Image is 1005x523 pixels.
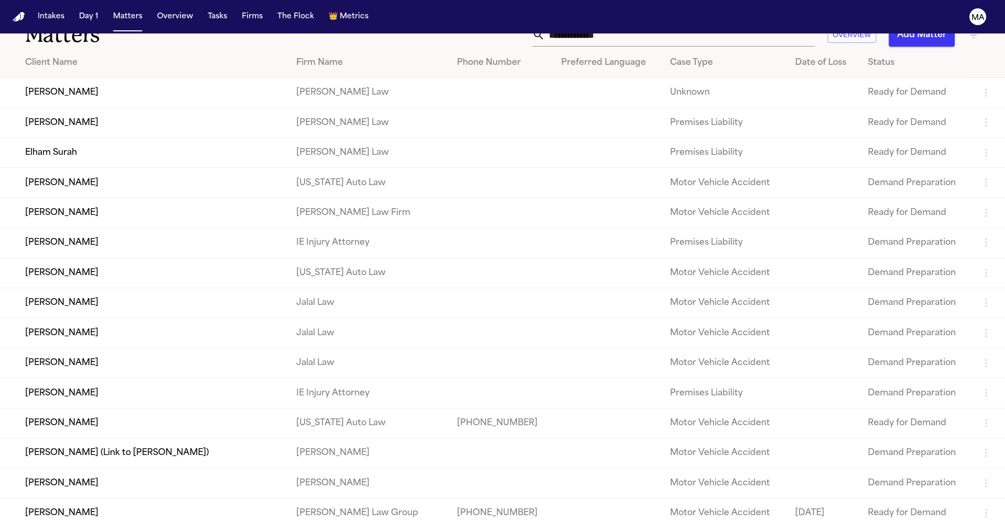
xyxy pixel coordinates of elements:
[288,138,449,167] td: [PERSON_NAME] Law
[662,318,787,348] td: Motor Vehicle Accident
[889,24,955,47] button: Add Matter
[288,348,449,378] td: Jalal Law
[288,168,449,198] td: [US_STATE] Auto Law
[75,7,103,26] button: Day 1
[662,288,787,318] td: Motor Vehicle Accident
[33,7,69,26] button: Intakes
[457,56,544,69] div: Phone Number
[288,438,449,468] td: [PERSON_NAME]
[859,438,971,468] td: Demand Preparation
[25,56,280,69] div: Client Name
[859,78,971,108] td: Ready for Demand
[561,56,653,69] div: Preferred Language
[13,12,25,22] a: Home
[859,378,971,408] td: Demand Preparation
[25,22,303,48] h1: Matters
[795,56,851,69] div: Date of Loss
[859,288,971,318] td: Demand Preparation
[288,228,449,258] td: IE Injury Attorney
[288,108,449,138] td: [PERSON_NAME] Law
[288,408,449,438] td: [US_STATE] Auto Law
[662,408,787,438] td: Motor Vehicle Accident
[859,408,971,438] td: Ready for Demand
[288,78,449,108] td: [PERSON_NAME] Law
[859,228,971,258] td: Demand Preparation
[204,7,231,26] button: Tasks
[662,468,787,498] td: Motor Vehicle Accident
[859,108,971,138] td: Ready for Demand
[670,56,778,69] div: Case Type
[153,7,197,26] button: Overview
[662,228,787,258] td: Premises Liability
[859,138,971,167] td: Ready for Demand
[662,108,787,138] td: Premises Liability
[109,7,147,26] button: Matters
[662,258,787,288] td: Motor Vehicle Accident
[662,168,787,198] td: Motor Vehicle Accident
[662,438,787,468] td: Motor Vehicle Accident
[13,12,25,22] img: Finch Logo
[288,198,449,228] td: [PERSON_NAME] Law Firm
[288,318,449,348] td: Jalal Law
[273,7,318,26] button: The Flock
[859,258,971,288] td: Demand Preparation
[662,198,787,228] td: Motor Vehicle Accident
[868,56,963,69] div: Status
[662,348,787,378] td: Motor Vehicle Accident
[288,468,449,498] td: [PERSON_NAME]
[662,138,787,167] td: Premises Liability
[288,378,449,408] td: IE Injury Attorney
[288,288,449,318] td: Jalal Law
[859,348,971,378] td: Demand Preparation
[449,408,553,438] td: [PHONE_NUMBER]
[859,468,971,498] td: Demand Preparation
[238,7,267,26] button: Firms
[859,318,971,348] td: Demand Preparation
[662,78,787,108] td: Unknown
[662,378,787,408] td: Premises Liability
[288,258,449,288] td: [US_STATE] Auto Law
[325,7,373,26] button: crownMetrics
[828,27,876,43] button: Overview
[859,168,971,198] td: Demand Preparation
[859,198,971,228] td: Ready for Demand
[296,56,440,69] div: Firm Name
